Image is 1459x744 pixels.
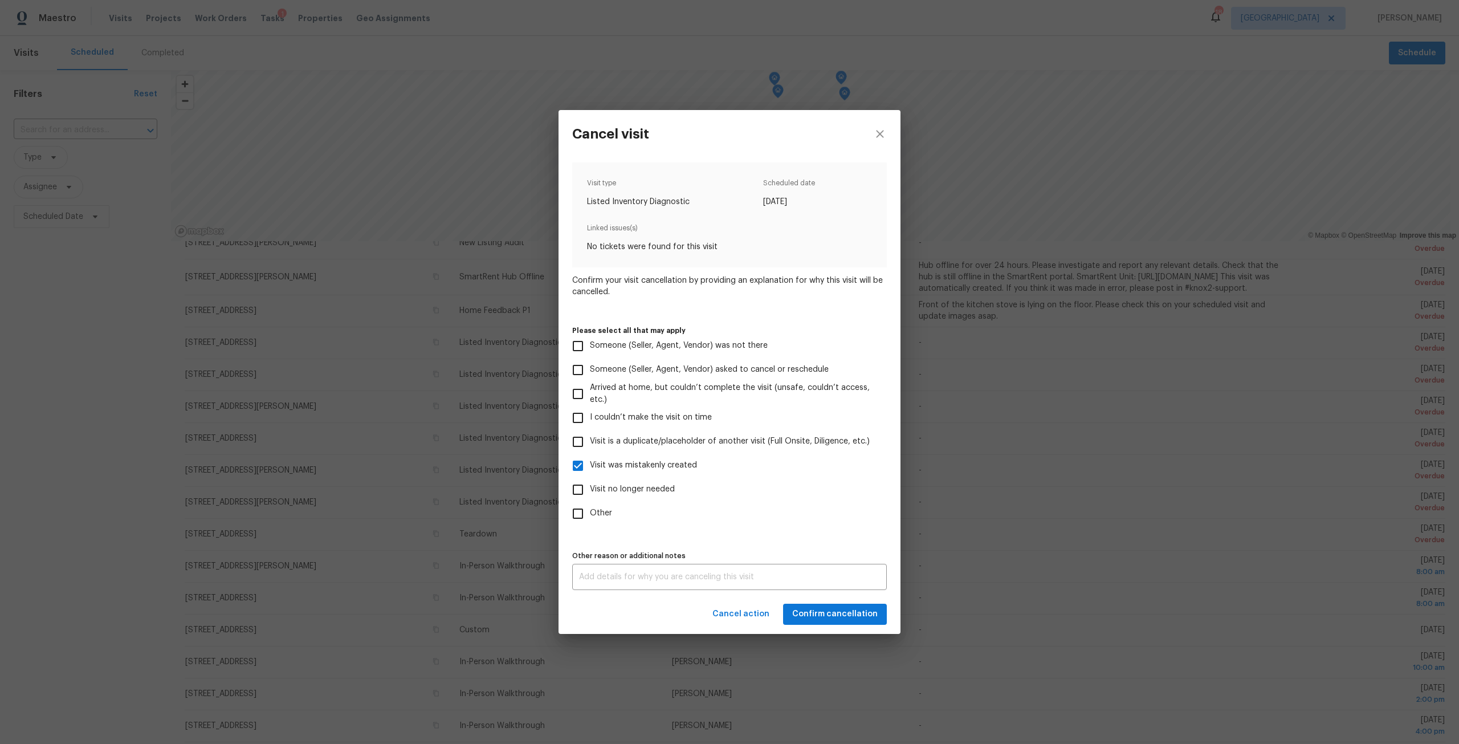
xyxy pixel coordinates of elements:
[859,110,900,158] button: close
[590,382,878,406] span: Arrived at home, but couldn’t complete the visit (unsafe, couldn’t access, etc.)
[763,177,815,196] span: Scheduled date
[590,507,612,519] span: Other
[763,196,815,208] span: [DATE]
[590,340,768,352] span: Someone (Seller, Agent, Vendor) was not there
[590,436,870,448] span: Visit is a duplicate/placeholder of another visit (Full Onsite, Diligence, etc.)
[708,604,774,625] button: Cancel action
[712,607,769,621] span: Cancel action
[587,177,690,196] span: Visit type
[590,460,697,471] span: Visit was mistakenly created
[783,604,887,625] button: Confirm cancellation
[587,222,873,241] span: Linked issues(s)
[590,364,829,376] span: Someone (Seller, Agent, Vendor) asked to cancel or reschedule
[590,412,712,424] span: I couldn’t make the visit on time
[587,196,690,208] span: Listed Inventory Diagnostic
[572,275,887,298] span: Confirm your visit cancellation by providing an explanation for why this visit will be cancelled.
[572,126,649,142] h3: Cancel visit
[587,241,873,253] span: No tickets were found for this visit
[572,552,887,559] label: Other reason or additional notes
[572,327,887,334] label: Please select all that may apply
[792,607,878,621] span: Confirm cancellation
[590,483,675,495] span: Visit no longer needed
